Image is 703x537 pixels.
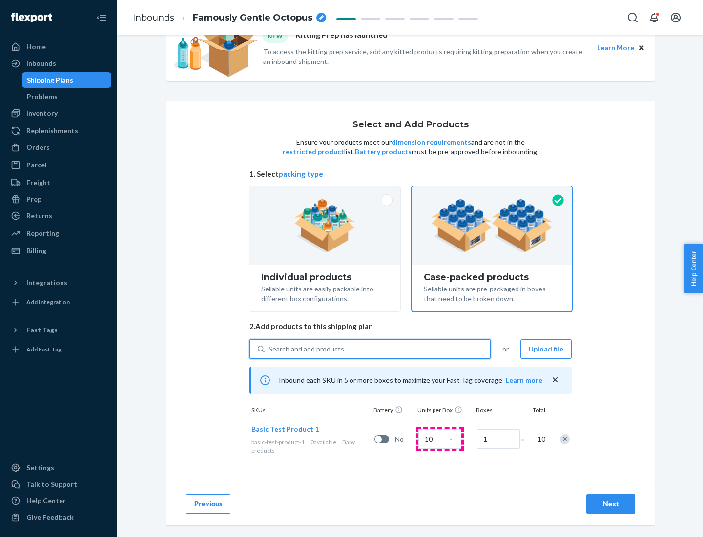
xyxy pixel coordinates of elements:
[26,59,56,68] div: Inbounds
[125,3,334,32] ol: breadcrumbs
[249,406,372,416] div: SKUs
[6,191,111,207] a: Prep
[133,12,174,23] a: Inbounds
[477,429,520,449] input: Number of boxes
[26,298,70,306] div: Add Integration
[6,157,111,173] a: Parcel
[26,126,78,136] div: Replenishments
[251,438,371,454] div: Baby products
[22,72,112,88] a: Shipping Plans
[11,13,52,22] img: Flexport logo
[550,375,560,385] button: close
[6,105,111,121] a: Inventory
[597,42,634,53] button: Learn More
[26,194,41,204] div: Prep
[251,438,305,446] span: basic-test-product-1
[26,496,66,506] div: Help Center
[666,8,685,27] button: Open account menu
[26,246,46,256] div: Billing
[6,140,111,155] a: Orders
[27,92,58,102] div: Problems
[352,120,469,130] h1: Select and Add Products
[263,29,288,42] div: NEW
[193,12,312,24] span: Famously Gentle Octopus
[431,199,553,252] img: case-pack.59cecea509d18c883b923b81aeac6d0b.png
[27,75,73,85] div: Shipping Plans
[6,56,111,71] a: Inbounds
[261,282,389,304] div: Sellable units are easily packable into different box configurations.
[644,8,664,27] button: Open notifications
[6,460,111,475] a: Settings
[474,406,523,416] div: Boxes
[6,39,111,55] a: Home
[263,47,588,66] p: To access the kitting prep service, add any kitted products requiring kitting preparation when yo...
[6,476,111,492] a: Talk to Support
[636,42,647,53] button: Close
[26,463,54,473] div: Settings
[249,367,572,394] div: Inbound each SKU in 5 or more boxes to maximize your Fast Tag coverage
[249,169,572,179] span: 1. Select
[6,226,111,241] a: Reporting
[595,499,627,509] div: Next
[279,169,323,179] button: packing type
[424,282,560,304] div: Sellable units are pre-packaged in boxes that need to be broken down.
[269,344,344,354] div: Search and add products
[6,123,111,139] a: Replenishments
[506,375,542,385] button: Learn more
[6,342,111,357] a: Add Fast Tag
[26,42,46,52] div: Home
[26,345,62,353] div: Add Fast Tag
[186,494,230,514] button: Previous
[249,321,572,331] span: 2. Add products to this shipping plan
[26,278,67,288] div: Integrations
[418,429,461,449] input: Case Quantity
[6,510,111,525] button: Give Feedback
[521,434,531,444] span: =
[415,406,474,416] div: Units per Box
[623,8,642,27] button: Open Search Box
[6,175,111,190] a: Freight
[586,494,635,514] button: Next
[6,275,111,290] button: Integrations
[295,29,388,42] p: Kitting Prep has launched
[560,434,570,444] div: Remove Item
[261,272,389,282] div: Individual products
[502,344,509,354] span: or
[294,199,355,252] img: individual-pack.facf35554cb0f1810c75b2bd6df2d64e.png
[372,406,415,416] div: Battery
[6,294,111,310] a: Add Integration
[26,325,58,335] div: Fast Tags
[251,425,319,433] span: Basic Test Product 1
[536,434,545,444] span: 10
[282,137,539,157] p: Ensure your products meet our and are not in the list. must be pre-approved before inbounding.
[310,438,336,446] span: 0 available
[26,143,50,152] div: Orders
[251,424,319,434] button: Basic Test Product 1
[424,272,560,282] div: Case-packed products
[26,178,50,187] div: Freight
[26,160,47,170] div: Parcel
[22,89,112,104] a: Problems
[26,479,77,489] div: Talk to Support
[392,137,471,147] button: dimension requirements
[395,434,414,444] span: No
[6,208,111,224] a: Returns
[92,8,111,27] button: Close Navigation
[26,108,58,118] div: Inventory
[26,211,52,221] div: Returns
[6,493,111,509] a: Help Center
[520,339,572,359] button: Upload file
[523,406,547,416] div: Total
[283,147,344,157] button: restricted product
[26,228,59,238] div: Reporting
[6,322,111,338] button: Fast Tags
[355,147,412,157] button: Battery products
[684,244,703,293] button: Help Center
[6,243,111,259] a: Billing
[26,513,74,522] div: Give Feedback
